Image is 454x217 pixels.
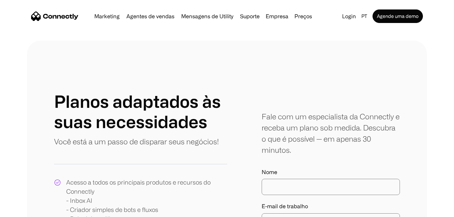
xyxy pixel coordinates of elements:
[339,11,359,21] a: Login
[124,14,177,19] a: Agentes de vendas
[373,9,423,23] a: Agende uma demo
[92,14,122,19] a: Marketing
[14,205,41,215] ul: Language list
[237,14,262,19] a: Suporte
[262,169,400,175] label: Nome
[54,136,219,147] p: Você está a um passo de disparar seus negócios!
[266,11,288,21] div: Empresa
[262,203,400,210] label: E-mail de trabalho
[361,11,367,21] div: pt
[54,91,227,132] h1: Planos adaptados às suas necessidades
[178,14,236,19] a: Mensagens de Utility
[264,11,290,21] div: Empresa
[7,204,41,215] aside: Language selected: Português (Brasil)
[292,14,315,19] a: Preços
[31,11,78,21] a: home
[262,111,400,155] div: Fale com um especialista da Connectly e receba um plano sob medida. Descubra o que é possível — e...
[359,11,371,21] div: pt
